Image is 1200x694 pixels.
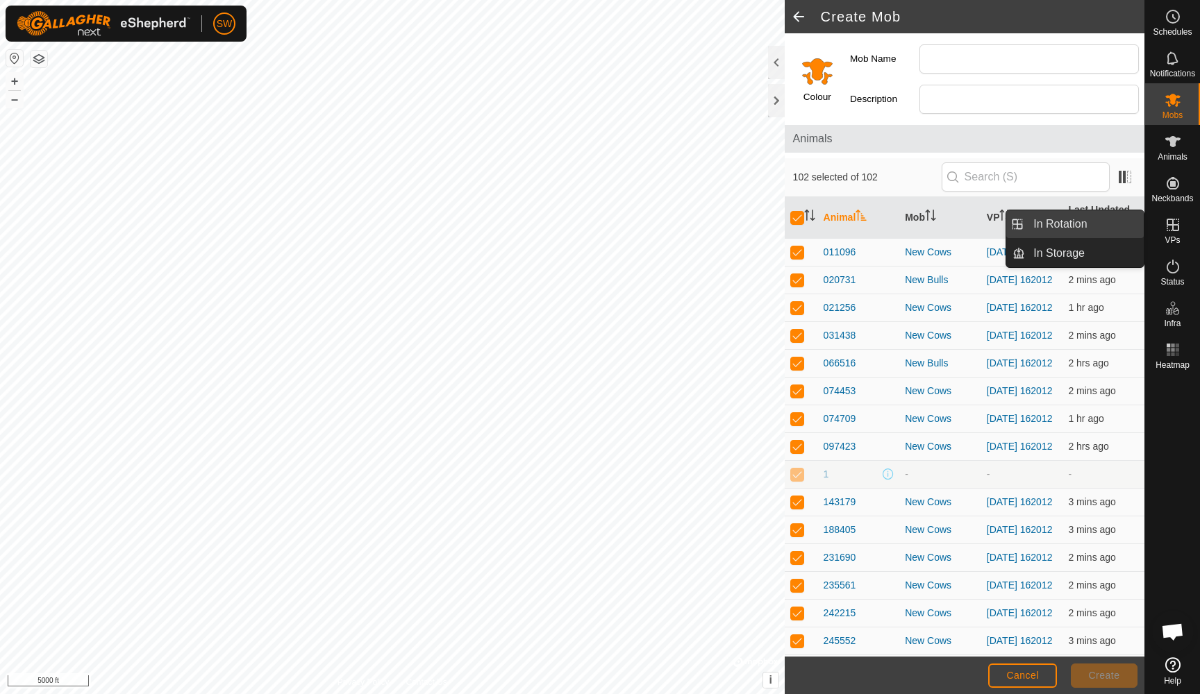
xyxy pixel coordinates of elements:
[1068,496,1115,507] span: 10 Oct 2025 at 5:02 AM
[987,496,1053,507] a: [DATE] 162012
[999,212,1010,223] p-sorticon: Activate to sort
[6,50,23,67] button: Reset Map
[824,245,856,260] span: 011096
[1068,441,1108,452] span: 10 Oct 2025 at 2:32 AM
[905,439,976,454] div: New Cows
[925,212,936,223] p-sorticon: Activate to sort
[987,441,1053,452] a: [DATE] 162012
[1150,69,1195,78] span: Notifications
[6,91,23,108] button: –
[824,384,856,398] span: 074453
[905,245,976,260] div: New Cows
[1068,413,1103,424] span: 10 Oct 2025 at 4:02 AM
[1068,385,1115,396] span: 10 Oct 2025 at 5:02 AM
[793,130,1136,147] span: Animals
[824,439,856,454] span: 097423
[824,495,856,509] span: 143179
[1145,652,1200,691] a: Help
[824,412,856,426] span: 074709
[987,579,1053,591] a: [DATE] 162012
[987,413,1053,424] a: [DATE] 162012
[803,90,831,104] label: Colour
[1006,210,1144,238] li: In Rotation
[824,328,856,343] span: 031438
[987,302,1053,313] a: [DATE] 162012
[1025,239,1144,267] a: In Storage
[987,385,1053,396] a: [DATE] 162012
[987,330,1053,341] a: [DATE] 162012
[1089,670,1120,681] span: Create
[763,672,778,688] button: i
[905,634,976,648] div: New Cows
[1068,579,1115,591] span: 10 Oct 2025 at 5:02 AM
[905,578,976,593] div: New Cows
[905,495,976,509] div: New Cows
[1068,524,1115,535] span: 10 Oct 2025 at 5:02 AM
[1068,330,1115,341] span: 10 Oct 2025 at 5:02 AM
[1071,663,1137,688] button: Create
[1033,245,1085,262] span: In Storage
[1160,278,1184,286] span: Status
[987,246,1053,257] a: [DATE] 162012
[824,578,856,593] span: 235561
[905,523,976,537] div: New Cows
[1156,361,1190,369] span: Heatmap
[824,634,856,648] span: 245552
[824,523,856,537] span: 188405
[1033,216,1087,232] span: In Rotation
[1068,552,1115,563] span: 10 Oct 2025 at 5:03 AM
[1068,357,1108,369] span: 10 Oct 2025 at 2:32 AM
[1068,302,1103,313] span: 10 Oct 2025 at 4:02 AM
[824,273,856,287] span: 020731
[824,356,856,371] span: 066516
[769,674,772,686] span: i
[793,170,942,185] span: 102 selected of 102
[905,467,976,482] div: -
[987,607,1053,618] a: [DATE] 162012
[1152,611,1194,652] div: Open chat
[337,676,390,688] a: Privacy Policy
[987,357,1053,369] a: [DATE] 162012
[905,412,976,426] div: New Cows
[856,212,867,223] p-sorticon: Activate to sort
[905,384,976,398] div: New Cows
[824,550,856,565] span: 231690
[406,676,447,688] a: Contact Us
[1025,210,1144,238] a: In Rotation
[987,274,1053,285] a: [DATE] 162012
[1006,239,1144,267] li: In Storage
[988,663,1057,688] button: Cancel
[1162,111,1183,119] span: Mobs
[1062,197,1144,239] th: Last Updated
[1165,236,1180,244] span: VPs
[987,468,990,480] app-display-virtual-paddock-transition: -
[804,212,815,223] p-sorticon: Activate to sort
[1153,28,1192,36] span: Schedules
[942,162,1110,192] input: Search (S)
[1158,153,1187,161] span: Animals
[981,197,1063,239] th: VP
[821,8,1144,25] h2: Create Mob
[1151,194,1193,203] span: Neckbands
[1068,635,1115,646] span: 10 Oct 2025 at 5:02 AM
[850,85,919,114] label: Description
[1068,468,1072,480] span: -
[1006,670,1039,681] span: Cancel
[1068,274,1115,285] span: 10 Oct 2025 at 5:02 AM
[905,356,976,371] div: New Bulls
[905,606,976,620] div: New Cows
[905,301,976,315] div: New Cows
[824,301,856,315] span: 021256
[987,552,1053,563] a: [DATE] 162012
[987,524,1053,535] a: [DATE] 162012
[850,44,919,74] label: Mob Name
[1164,677,1181,685] span: Help
[905,550,976,565] div: New Cows
[899,197,981,239] th: Mob
[31,51,47,67] button: Map Layers
[905,273,976,287] div: New Bulls
[17,11,190,36] img: Gallagher Logo
[987,635,1053,646] a: [DATE] 162012
[217,17,233,31] span: SW
[1068,607,1115,618] span: 10 Oct 2025 at 5:02 AM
